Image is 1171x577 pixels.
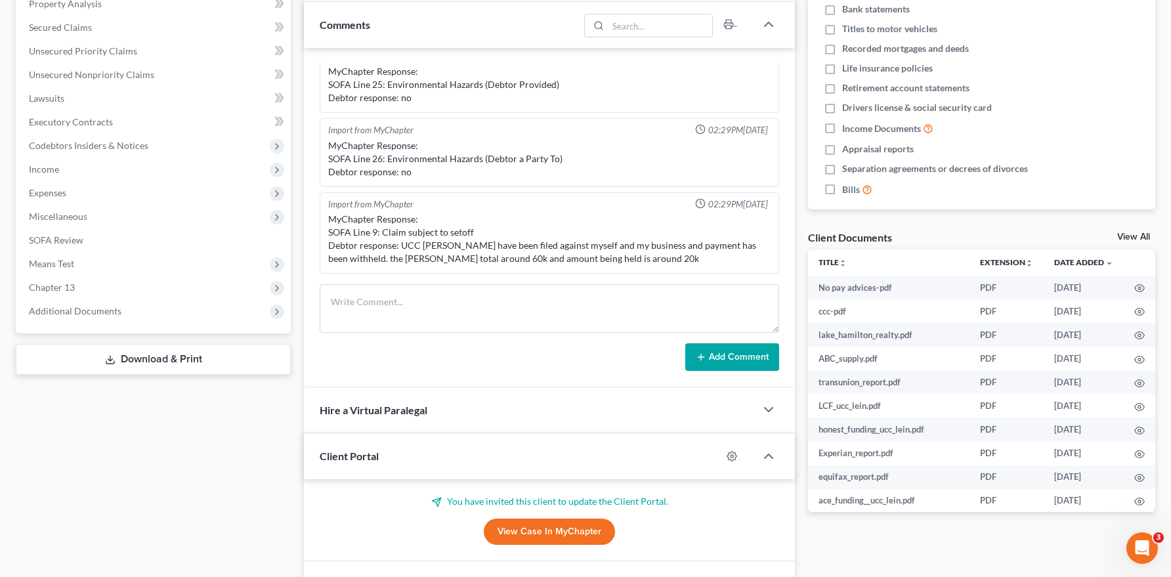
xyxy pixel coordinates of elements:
span: Codebtors Insiders & Notices [29,140,148,151]
a: Secured Claims [18,16,291,39]
a: Unsecured Nonpriority Claims [18,63,291,87]
input: Search... [608,14,713,37]
td: PDF [969,299,1044,323]
div: MyChapter Response: SOFA Line 26: Environmental Hazards (Debtor a Party To) Debtor response: no [328,139,771,179]
a: SOFA Review [18,228,291,252]
iframe: Intercom live chat [1126,532,1158,564]
span: Additional Documents [29,305,121,316]
span: 02:29PM[DATE] [708,124,768,137]
td: [DATE] [1044,394,1124,417]
td: PDF [969,442,1044,465]
td: No pay advices-pdf [808,276,969,299]
span: Means Test [29,258,74,269]
td: PDF [969,465,1044,489]
span: 02:29PM[DATE] [708,198,768,211]
a: Unsecured Priority Claims [18,39,291,63]
td: [DATE] [1044,299,1124,323]
span: Secured Claims [29,22,92,33]
p: You have invited this client to update the Client Portal. [320,495,779,508]
td: PDF [969,489,1044,513]
td: [DATE] [1044,417,1124,441]
span: Executory Contracts [29,116,113,127]
td: PDF [969,417,1044,441]
span: Expenses [29,187,66,198]
td: honest_funding_ucc_lein.pdf [808,417,969,441]
span: Recorded mortgages and deeds [842,42,969,55]
td: lake_hamilton_realty.pdf [808,323,969,347]
span: Appraisal reports [842,142,914,156]
span: Comments [320,18,370,31]
div: MyChapter Response: SOFA Line 25: Environmental Hazards (Debtor Provided) Debtor response: no [328,65,771,104]
div: Client Documents [808,230,892,244]
td: [DATE] [1044,465,1124,489]
span: Lawsuits [29,93,64,104]
span: SOFA Review [29,234,83,246]
a: View Case in MyChapter [484,519,615,545]
a: Download & Print [16,344,291,375]
div: MyChapter Response: SOFA Line 9: Claim subject to setoff Debtor response: UCC [PERSON_NAME] have ... [328,213,771,265]
a: Titleunfold_more [819,257,847,267]
span: Life insurance policies [842,62,933,75]
td: [DATE] [1044,442,1124,465]
td: PDF [969,370,1044,394]
span: Unsecured Priority Claims [29,45,137,56]
td: PDF [969,323,1044,347]
span: Unsecured Nonpriority Claims [29,69,154,80]
a: Date Added expand_more [1054,257,1113,267]
td: [DATE] [1044,489,1124,513]
span: Titles to motor vehicles [842,22,937,35]
span: 3 [1153,532,1164,543]
td: ace_funding__ucc_lein.pdf [808,489,969,513]
td: [DATE] [1044,347,1124,370]
span: Miscellaneous [29,211,87,222]
span: Bills [842,183,860,196]
td: Experian_report.pdf [808,442,969,465]
a: View All [1117,232,1150,242]
button: Add Comment [685,343,779,371]
td: LCF_ucc_lein.pdf [808,394,969,417]
span: Hire a Virtual Paralegal [320,404,427,416]
i: unfold_more [839,259,847,267]
i: expand_more [1105,259,1113,267]
span: Separation agreements or decrees of divorces [842,162,1028,175]
span: Client Portal [320,450,379,462]
td: PDF [969,347,1044,370]
td: ccc-pdf [808,299,969,323]
td: equifax_report.pdf [808,465,969,489]
i: unfold_more [1025,259,1033,267]
span: Chapter 13 [29,282,75,293]
div: Import from MyChapter [328,124,414,137]
span: Drivers license & social security card [842,101,992,114]
td: transunion_report.pdf [808,370,969,394]
td: ABC_supply.pdf [808,347,969,370]
span: Retirement account statements [842,81,969,95]
span: Income [29,163,59,175]
a: Executory Contracts [18,110,291,134]
td: [DATE] [1044,370,1124,394]
span: Bank statements [842,3,910,16]
td: PDF [969,276,1044,299]
div: Import from MyChapter [328,198,414,211]
td: PDF [969,394,1044,417]
td: [DATE] [1044,276,1124,299]
a: Extensionunfold_more [980,257,1033,267]
a: Lawsuits [18,87,291,110]
span: Income Documents [842,122,921,135]
td: [DATE] [1044,323,1124,347]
